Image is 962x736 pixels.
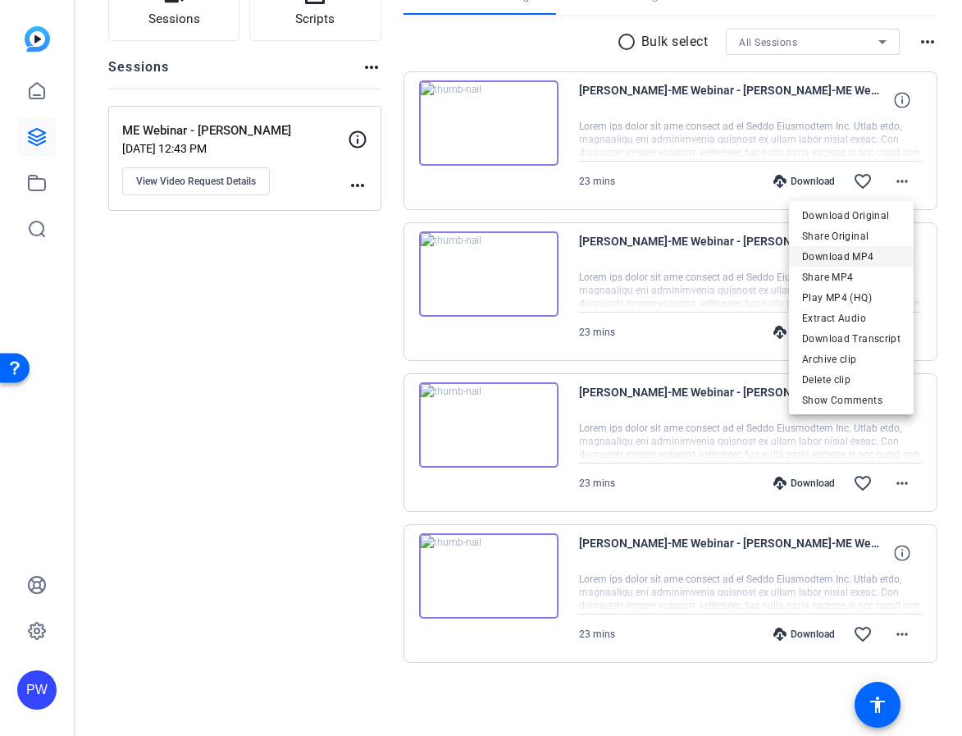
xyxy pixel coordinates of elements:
span: Download MP4 [802,247,900,267]
span: Download Original [802,206,900,226]
span: Play MP4 (HQ) [802,288,900,308]
span: Share Original [802,226,900,246]
span: Extract Audio [802,309,900,328]
span: Delete clip [802,370,900,390]
span: Download Transcript [802,329,900,349]
span: Archive clip [802,350,900,369]
span: Share MP4 [802,267,900,287]
span: Show Comments [802,391,900,410]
